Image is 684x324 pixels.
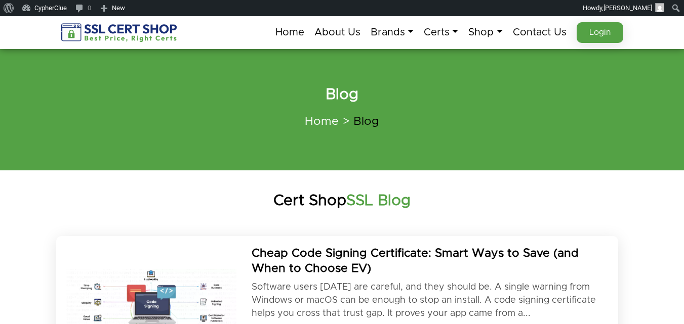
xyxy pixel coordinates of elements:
[513,22,567,43] a: Contact Us
[61,84,623,105] h2: Blog
[371,22,414,43] a: Brands
[577,22,623,43] a: Login
[305,116,339,127] a: Home
[339,115,379,129] li: Blog
[603,4,652,12] span: [PERSON_NAME]
[275,22,304,43] a: Home
[54,191,631,211] h1: Cert Shop
[252,246,608,276] h2: Cheap Code Signing Certificate: Smart Ways to Save (and When to Choose EV)
[346,193,411,208] strong: SSL Blog
[314,22,360,43] a: About Us
[252,281,608,320] p: Software users [DATE] are careful, and they should be. A single warning from Windows or macOS can...
[61,23,178,42] img: sslcertshop-logo
[424,22,458,43] a: Certs
[468,22,502,43] a: Shop
[61,109,623,135] nav: breadcrumb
